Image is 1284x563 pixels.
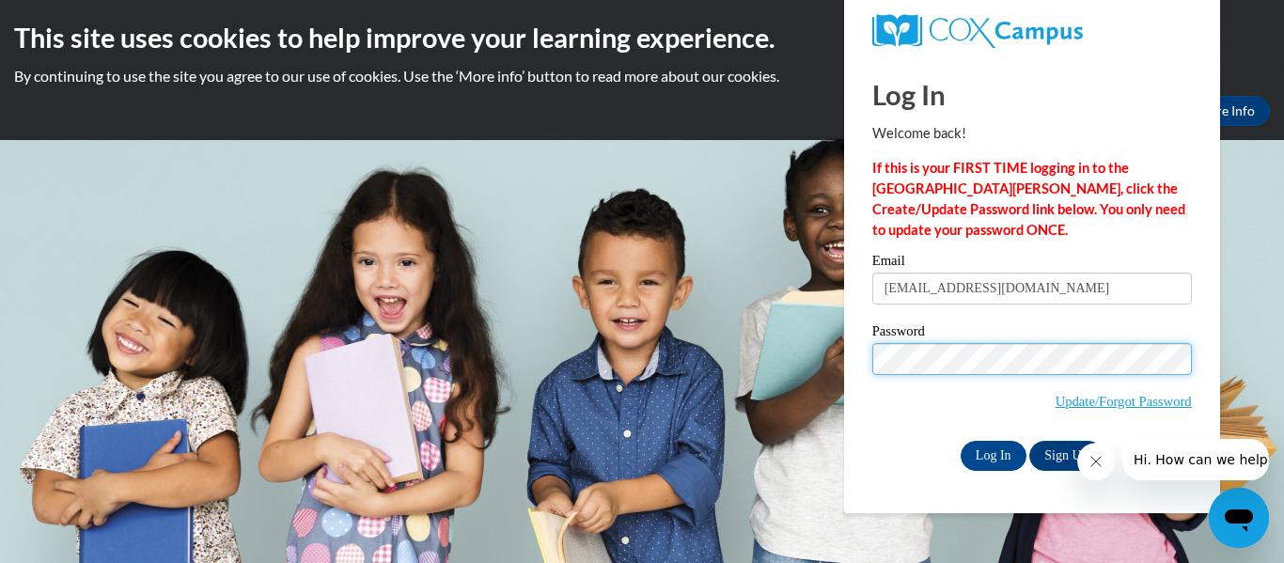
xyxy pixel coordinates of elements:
span: Hi. How can we help? [11,13,152,28]
p: Welcome back! [872,123,1192,144]
iframe: Message from company [1122,439,1269,480]
a: Sign Up [1029,441,1103,471]
img: COX Campus [872,14,1083,48]
label: Password [872,324,1192,343]
iframe: Close message [1077,443,1115,480]
h1: Log In [872,75,1192,114]
input: Log In [961,441,1026,471]
a: COX Campus [872,14,1192,48]
iframe: Button to launch messaging window [1209,488,1269,548]
p: By continuing to use the site you agree to our use of cookies. Use the ‘More info’ button to read... [14,66,1270,86]
label: Email [872,254,1192,273]
a: More Info [1182,96,1270,126]
strong: If this is your FIRST TIME logging in to the [GEOGRAPHIC_DATA][PERSON_NAME], click the Create/Upd... [872,160,1185,238]
h2: This site uses cookies to help improve your learning experience. [14,19,1270,56]
a: Update/Forgot Password [1056,394,1192,409]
